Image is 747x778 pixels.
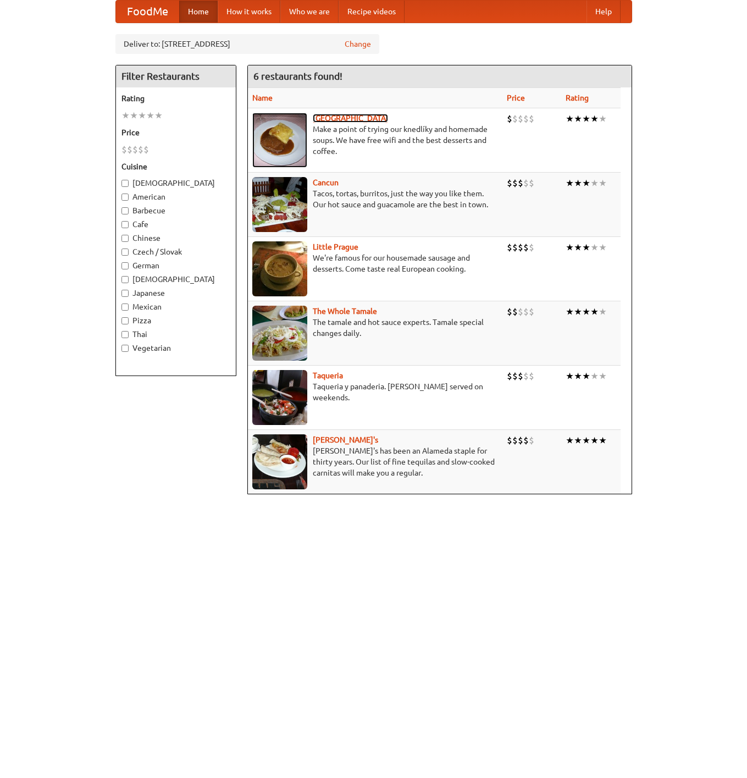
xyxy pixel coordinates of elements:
[252,306,307,361] img: wholetamale.jpg
[121,161,230,172] h5: Cuisine
[121,194,129,201] input: American
[130,109,138,122] li: ★
[512,434,518,446] li: $
[121,317,129,324] input: Pizza
[252,124,499,157] p: Make a point of trying our knedlíky and homemade soups. We have free wifi and the best desserts a...
[280,1,339,23] a: Who we are
[121,343,230,354] label: Vegetarian
[523,306,529,318] li: $
[121,109,130,122] li: ★
[218,1,280,23] a: How it works
[586,1,621,23] a: Help
[121,127,230,138] h5: Price
[121,304,129,311] input: Mexican
[252,317,499,339] p: The tamale and hot sauce experts. Tamale special changes daily.
[121,329,230,340] label: Thai
[518,306,523,318] li: $
[518,113,523,125] li: $
[116,1,179,23] a: FoodMe
[512,306,518,318] li: $
[121,290,129,297] input: Japanese
[512,370,518,382] li: $
[507,113,512,125] li: $
[574,306,582,318] li: ★
[179,1,218,23] a: Home
[252,177,307,232] img: cancun.jpg
[146,109,154,122] li: ★
[518,177,523,189] li: $
[523,434,529,446] li: $
[590,370,599,382] li: ★
[512,113,518,125] li: $
[121,315,230,326] label: Pizza
[121,246,230,257] label: Czech / Slovak
[345,38,371,49] a: Change
[507,93,525,102] a: Price
[566,113,574,125] li: ★
[582,306,590,318] li: ★
[313,242,358,251] a: Little Prague
[518,370,523,382] li: $
[313,178,339,187] a: Cancun
[566,241,574,253] li: ★
[523,241,529,253] li: $
[582,434,590,446] li: ★
[599,113,607,125] li: ★
[529,177,534,189] li: $
[121,93,230,104] h5: Rating
[512,177,518,189] li: $
[121,249,129,256] input: Czech / Slovak
[590,241,599,253] li: ★
[590,306,599,318] li: ★
[313,114,388,123] b: [GEOGRAPHIC_DATA]
[252,434,307,489] img: pedros.jpg
[313,435,378,444] a: [PERSON_NAME]'s
[518,434,523,446] li: $
[115,34,379,54] div: Deliver to: [STREET_ADDRESS]
[252,370,307,425] img: taqueria.jpg
[121,274,230,285] label: [DEMOGRAPHIC_DATA]
[116,65,236,87] h4: Filter Restaurants
[121,180,129,187] input: [DEMOGRAPHIC_DATA]
[313,307,377,316] a: The Whole Tamale
[121,235,129,242] input: Chinese
[523,370,529,382] li: $
[252,445,499,478] p: [PERSON_NAME]'s has been an Alameda staple for thirty years. Our list of fine tequilas and slow-c...
[121,301,230,312] label: Mexican
[252,252,499,274] p: We're famous for our housemade sausage and desserts. Come taste real European cooking.
[599,241,607,253] li: ★
[252,188,499,210] p: Tacos, tortas, burritos, just the way you like them. Our hot sauce and guacamole are the best in ...
[529,434,534,446] li: $
[582,113,590,125] li: ★
[566,177,574,189] li: ★
[143,144,149,156] li: $
[121,331,129,338] input: Thai
[252,113,307,168] img: czechpoint.jpg
[127,144,132,156] li: $
[574,241,582,253] li: ★
[121,260,230,271] label: German
[574,113,582,125] li: ★
[121,221,129,228] input: Cafe
[252,241,307,296] img: littleprague.jpg
[566,93,589,102] a: Rating
[582,177,590,189] li: ★
[121,276,129,283] input: [DEMOGRAPHIC_DATA]
[252,381,499,403] p: Taqueria y panaderia. [PERSON_NAME] served on weekends.
[599,370,607,382] li: ★
[523,113,529,125] li: $
[599,306,607,318] li: ★
[566,306,574,318] li: ★
[507,306,512,318] li: $
[574,177,582,189] li: ★
[507,241,512,253] li: $
[313,371,343,380] a: Taqueria
[507,370,512,382] li: $
[590,434,599,446] li: ★
[523,177,529,189] li: $
[121,233,230,244] label: Chinese
[132,144,138,156] li: $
